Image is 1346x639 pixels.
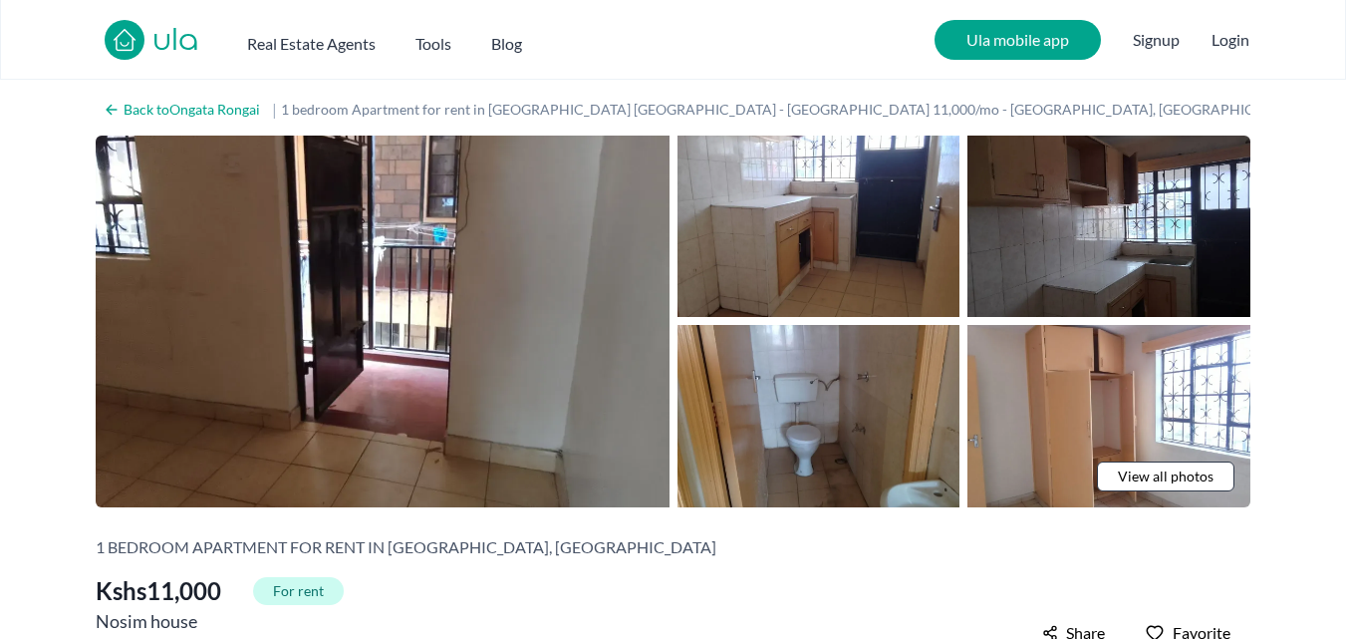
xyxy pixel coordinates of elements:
h2: Tools [415,32,451,56]
button: Real Estate Agents [247,24,376,56]
h2: Nosim house [96,607,531,635]
a: View all photos [1097,462,1234,491]
span: For rent [253,577,344,605]
img: 1 bedroom Apartment for rent in Ongata Rongai - Kshs 11,000/mo - Baraka Apartments, Nairobi, Keny... [96,136,670,507]
img: 1 bedroom Apartment for rent in Ongata Rongai - Kshs 11,000/mo - Baraka Apartments, Nairobi, Keny... [677,136,960,317]
img: 1 bedroom Apartment for rent in Ongata Rongai - Kshs 11,000/mo - Baraka Apartments, Nairobi, Keny... [967,325,1250,506]
span: View all photos [1118,467,1213,486]
button: Login [1211,28,1249,52]
button: Tools [415,24,451,56]
img: 1 bedroom Apartment for rent in Ongata Rongai - Kshs 11,000/mo - Baraka Apartments, Nairobi, Keny... [967,136,1250,317]
span: | [272,98,277,122]
a: ula [152,24,199,60]
span: Signup [1133,20,1180,60]
span: Kshs 11,000 [96,575,221,607]
img: 1 bedroom Apartment for rent in Ongata Rongai - Kshs 11,000/mo - Baraka Apartments, Nairobi, Keny... [677,325,960,506]
h2: Back to Ongata Rongai [124,100,260,120]
a: Blog [491,24,522,56]
a: Back toOngata Rongai [96,96,268,124]
h2: Blog [491,32,522,56]
h2: 1 bedroom Apartment for rent in [GEOGRAPHIC_DATA], [GEOGRAPHIC_DATA] [96,535,716,559]
nav: Main [247,24,562,56]
a: Ula mobile app [935,20,1101,60]
h2: Real Estate Agents [247,32,376,56]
